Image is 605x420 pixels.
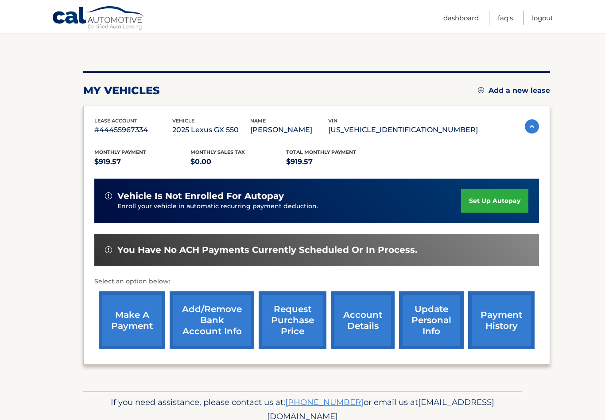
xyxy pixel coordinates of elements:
a: Logout [532,11,553,25]
a: [PHONE_NUMBER] [285,397,364,407]
img: alert-white.svg [105,192,112,199]
p: Enroll your vehicle in automatic recurring payment deduction. [117,202,461,211]
p: $919.57 [94,156,190,168]
p: $0.00 [190,156,287,168]
span: vin [328,118,337,124]
img: accordion-active.svg [525,119,539,134]
span: Monthly sales Tax [190,149,245,155]
a: Add/Remove bank account info [170,291,254,349]
a: FAQ's [498,11,513,25]
span: lease account [94,118,137,124]
p: $919.57 [286,156,382,168]
img: add.svg [478,87,484,93]
p: Select an option below: [94,276,539,287]
a: account details [331,291,395,349]
a: set up autopay [461,189,528,213]
a: request purchase price [259,291,326,349]
a: Cal Automotive [52,6,145,31]
span: Total Monthly Payment [286,149,356,155]
a: Add a new lease [478,86,550,95]
a: Dashboard [443,11,479,25]
p: [US_VEHICLE_IDENTIFICATION_NUMBER] [328,124,478,136]
span: You have no ACH payments currently scheduled or in process. [117,244,417,256]
span: vehicle is not enrolled for autopay [117,191,284,202]
img: alert-white.svg [105,246,112,253]
p: #44455967334 [94,124,172,136]
span: Monthly Payment [94,149,146,155]
p: [PERSON_NAME] [250,124,328,136]
span: vehicle [172,118,194,124]
p: 2025 Lexus GX 550 [172,124,250,136]
span: name [250,118,266,124]
a: make a payment [99,291,165,349]
h2: my vehicles [83,84,160,97]
a: update personal info [399,291,464,349]
a: payment history [468,291,535,349]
